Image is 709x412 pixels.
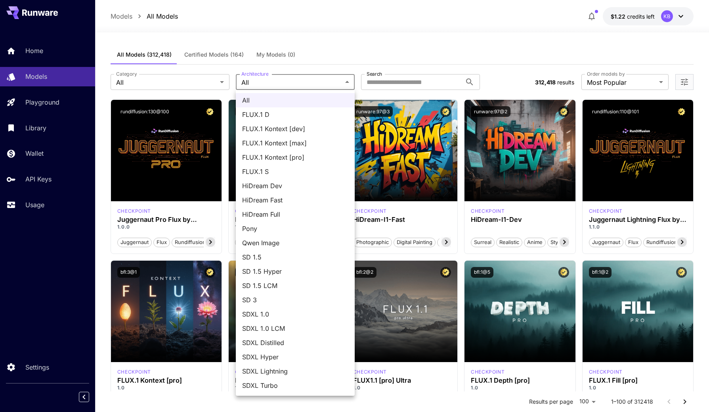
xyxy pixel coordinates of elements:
[242,324,348,333] span: SDXL 1.0 LCM
[242,138,348,148] span: FLUX.1 Kontext [max]
[242,110,348,119] span: FLUX.1 D
[242,124,348,134] span: FLUX.1 Kontext [dev]
[242,181,348,191] span: HiDream Dev
[242,366,348,376] span: SDXL Lightning
[242,195,348,205] span: HiDream Fast
[242,309,348,319] span: SDXL 1.0
[242,267,348,276] span: SD 1.5 Hyper
[242,153,348,162] span: FLUX.1 Kontext [pro]
[242,295,348,305] span: SD 3
[242,95,348,105] span: All
[242,224,348,233] span: Pony
[242,338,348,347] span: SDXL Distilled
[242,252,348,262] span: SD 1.5
[242,281,348,290] span: SD 1.5 LCM
[242,381,348,390] span: SDXL Turbo
[242,210,348,219] span: HiDream Full
[242,167,348,176] span: FLUX.1 S
[242,238,348,248] span: Qwen Image
[242,352,348,362] span: SDXL Hyper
